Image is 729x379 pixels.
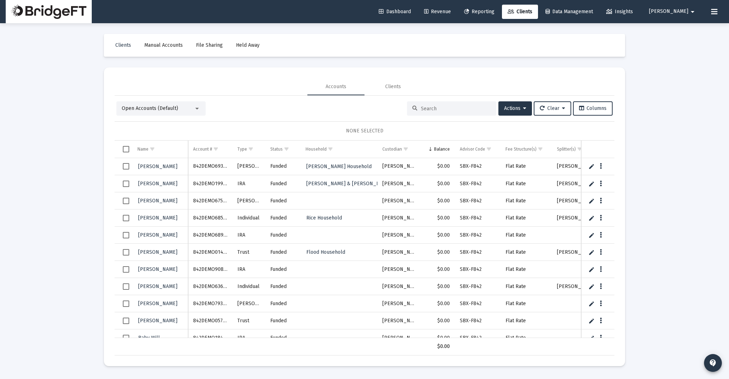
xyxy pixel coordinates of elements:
[421,329,455,347] td: $0.00
[606,9,633,15] span: Insights
[377,261,421,278] td: [PERSON_NAME]
[188,209,232,227] td: 842DEMO68578
[501,192,552,209] td: Flat Rate
[232,192,265,209] td: [PERSON_NAME]
[190,38,228,52] a: File Sharing
[421,295,455,312] td: $0.00
[232,141,265,158] td: Column Type
[132,141,188,158] td: Column Name
[501,175,552,192] td: Flat Rate
[232,261,265,278] td: IRA
[188,192,232,209] td: 842DEMO67578
[137,333,161,343] a: Baby Will
[600,5,639,19] a: Insights
[230,38,265,52] a: Held Away
[144,42,183,48] span: Manual Accounts
[123,300,129,307] div: Select row
[123,181,129,187] div: Select row
[188,244,232,261] td: 842DEMO01495
[588,249,595,256] a: Edit
[379,9,411,15] span: Dashboard
[421,175,455,192] td: $0.00
[270,283,296,290] div: Funded
[306,213,343,223] a: Rice Household
[486,146,492,152] span: Show filter options for column 'Advisor Code'
[501,141,552,158] td: Column Fee Structure(s)
[552,141,595,158] td: Column Splitter(s)
[270,214,296,222] div: Funded
[188,278,232,295] td: 842DEMO63673
[123,283,129,290] div: Select row
[501,227,552,244] td: Flat Rate
[377,312,421,329] td: [PERSON_NAME]
[421,261,455,278] td: $0.00
[688,5,697,19] mat-icon: arrow_drop_down
[237,146,247,152] div: Type
[138,300,177,307] span: [PERSON_NAME]
[306,249,345,255] span: Flood Household
[540,5,599,19] a: Data Management
[552,175,595,192] td: [PERSON_NAME] 25
[110,38,137,52] a: Clients
[123,249,129,256] div: Select row
[577,146,582,152] span: Show filter options for column 'Splitter(s)'
[138,215,177,221] span: [PERSON_NAME]
[196,42,223,48] span: File Sharing
[455,175,501,192] td: SBX-F842
[270,334,296,342] div: Funded
[421,158,455,175] td: $0.00
[382,146,402,152] div: Custodian
[377,209,421,227] td: [PERSON_NAME]
[188,261,232,278] td: 842DEMO90869
[501,244,552,261] td: Flat Rate
[270,317,296,324] div: Funded
[501,261,552,278] td: Flat Rate
[232,227,265,244] td: IRA
[248,146,253,152] span: Show filter options for column 'Type'
[377,295,421,312] td: [PERSON_NAME]
[455,227,501,244] td: SBX-F842
[188,227,232,244] td: 842DEMO68984
[232,312,265,329] td: Trust
[403,146,408,152] span: Show filter options for column 'Custodian'
[506,146,537,152] div: Fee Structure(s)
[306,163,372,170] span: [PERSON_NAME] Household
[501,295,552,312] td: Flat Rate
[123,198,129,204] div: Select row
[421,278,455,295] td: $0.00
[188,312,232,329] td: 842DEMO05716
[270,197,296,204] div: Funded
[421,192,455,209] td: $0.00
[534,101,571,116] button: Clear
[270,249,296,256] div: Funded
[137,178,178,189] a: [PERSON_NAME]
[138,181,177,187] span: [PERSON_NAME]
[123,266,129,273] div: Select row
[455,261,501,278] td: SBX-F842
[455,209,501,227] td: SBX-F842
[232,278,265,295] td: Individual
[232,209,265,227] td: Individual
[122,105,178,111] span: Open Accounts (Default)
[649,9,688,15] span: [PERSON_NAME]
[588,266,595,273] a: Edit
[236,42,260,48] span: Held Away
[188,329,232,347] td: 842DEMO18471
[232,175,265,192] td: IRA
[455,295,501,312] td: SBX-F842
[123,335,129,341] div: Select row
[421,141,455,158] td: Column Balance
[498,101,532,116] button: Actions
[115,42,131,48] span: Clients
[455,278,501,295] td: SBX-F842
[137,230,178,240] a: [PERSON_NAME]
[137,264,178,274] a: [PERSON_NAME]
[377,192,421,209] td: [PERSON_NAME]
[588,232,595,238] a: Edit
[418,5,457,19] a: Revenue
[377,175,421,192] td: [PERSON_NAME]
[137,298,178,309] a: [PERSON_NAME]
[508,9,532,15] span: Clients
[213,146,218,152] span: Show filter options for column 'Account #'
[270,300,296,307] div: Funded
